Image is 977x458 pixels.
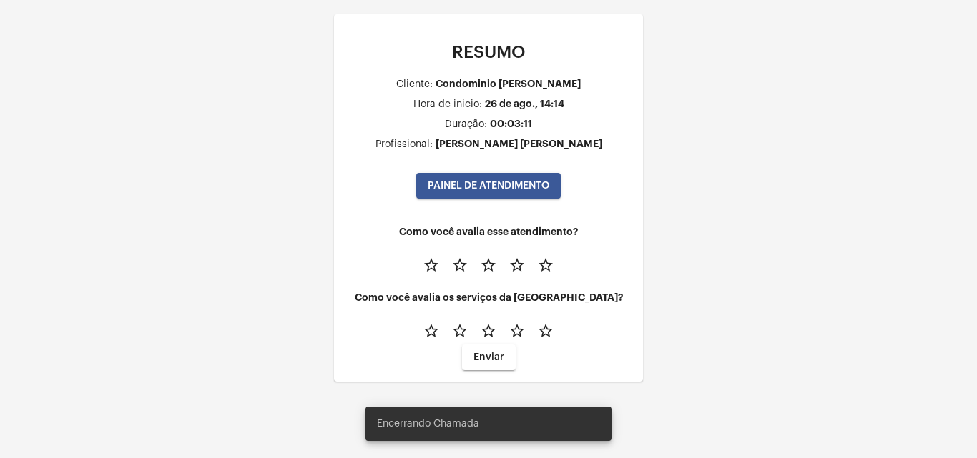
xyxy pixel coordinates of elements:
button: PAINEL DE ATENDIMENTO [416,173,561,199]
div: Condominio [PERSON_NAME] [436,79,581,89]
div: Cliente: [396,79,433,90]
button: Enviar [462,344,516,370]
span: Encerrando Chamada [377,417,479,431]
div: Hora de inicio: [413,99,482,110]
mat-icon: star_border [451,322,468,339]
mat-icon: star_border [509,322,526,339]
mat-icon: star_border [537,257,554,274]
div: 26 de ago., 14:14 [485,99,564,109]
span: Enviar [473,352,504,362]
div: Profissional: [375,139,433,150]
div: 00:03:11 [490,119,532,129]
mat-icon: star_border [451,257,468,274]
mat-icon: star_border [537,322,554,339]
div: Duração: [445,119,487,130]
mat-icon: star_border [423,322,440,339]
p: RESUMO [345,43,632,61]
span: PAINEL DE ATENDIMENTO [428,181,549,191]
mat-icon: star_border [480,322,497,339]
h4: Como você avalia esse atendimento? [345,226,632,237]
mat-icon: star_border [509,257,526,274]
div: [PERSON_NAME] [PERSON_NAME] [436,139,602,149]
h4: Como você avalia os serviços da [GEOGRAPHIC_DATA]? [345,292,632,303]
mat-icon: star_border [423,257,440,274]
mat-icon: star_border [480,257,497,274]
